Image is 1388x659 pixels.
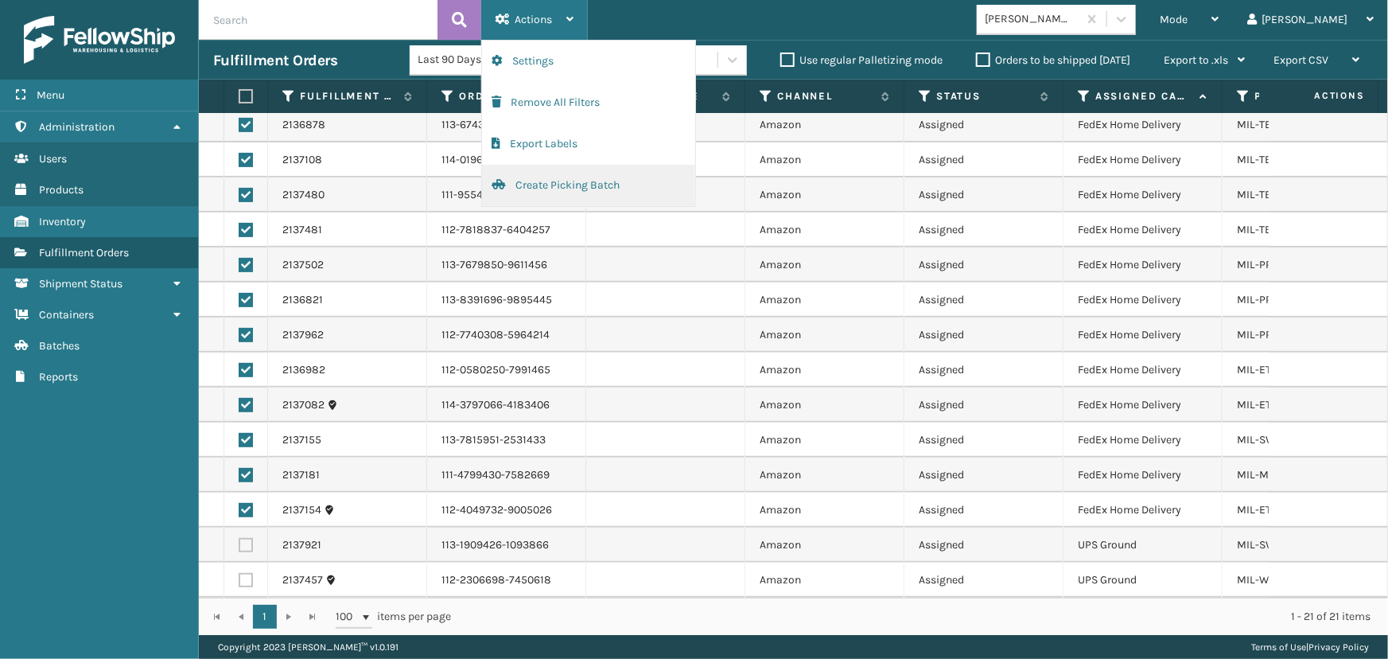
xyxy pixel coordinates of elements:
td: Amazon [745,353,904,388]
td: Amazon [745,458,904,493]
button: Settings [482,41,695,82]
label: Use regular Palletizing mode [780,53,943,67]
td: Assigned [904,458,1063,493]
a: Privacy Policy [1308,641,1369,653]
a: 2136821 [282,292,323,308]
a: MIL-TBLE-A [1237,118,1294,131]
td: 113-1909426-1093866 [427,528,586,563]
a: 2137962 [282,327,324,343]
td: FedEx Home Delivery [1063,458,1223,493]
a: MIL-SWM167-A [1237,538,1312,552]
a: 2137082 [282,397,325,413]
div: Last 90 Days [418,52,541,68]
td: Assigned [904,388,1063,423]
td: Assigned [904,283,1063,318]
td: Amazon [745,142,904,177]
a: 2137154 [282,502,321,518]
button: Create Picking Batch [482,165,695,206]
td: FedEx Home Delivery [1063,142,1223,177]
td: 111-4799430-7582669 [427,458,586,493]
span: Batches [39,339,80,353]
a: MIL-PPSNGRN-1 [1237,293,1316,306]
td: Amazon [745,493,904,528]
td: Amazon [745,423,904,458]
button: Remove All Filters [482,82,695,123]
td: Amazon [745,177,904,213]
a: MIL-SWM223-A [1237,433,1315,446]
h3: Fulfillment Orders [213,51,337,70]
td: Assigned [904,107,1063,142]
td: 113-7679850-9611456 [427,248,586,283]
td: 114-0196635-9331452 [427,142,586,177]
span: 100 [336,609,360,625]
span: Products [39,183,84,197]
td: Amazon [745,528,904,563]
td: 111-9554168-6137854 [427,177,586,213]
td: Amazon [745,318,904,353]
td: Assigned [904,248,1063,283]
td: Assigned [904,213,1063,248]
div: [PERSON_NAME] Brands [985,11,1079,28]
button: Export Labels [482,123,695,165]
td: 112-4049732-9005026 [427,493,586,528]
a: Terms of Use [1251,641,1306,653]
td: 113-7815951-2531433 [427,423,586,458]
td: Assigned [904,353,1063,388]
td: Assigned [904,493,1063,528]
a: MIL-PPSNGRN-1 [1237,328,1316,341]
td: 112-7818837-6404257 [427,213,586,248]
td: Assigned [904,528,1063,563]
label: Product SKU [1254,89,1351,103]
span: Mode [1160,13,1188,26]
a: MIL-MT-5-C-2PK [1237,468,1320,482]
a: MIL-TBLE-A [1237,153,1294,166]
span: Administration [39,120,115,134]
a: 2137502 [282,257,324,273]
td: FedEx Home Delivery [1063,107,1223,142]
a: 2136982 [282,362,325,378]
td: Assigned [904,177,1063,213]
td: FedEx Home Delivery [1063,283,1223,318]
a: MIL-PPSNGRY-A [1237,258,1317,271]
a: 1 [253,605,277,629]
td: FedEx Home Delivery [1063,248,1223,283]
span: Export CSV [1273,53,1328,67]
label: Assigned Carrier Service [1095,89,1192,103]
td: FedEx Home Delivery [1063,493,1223,528]
td: 113-8391696-9895445 [427,283,586,318]
td: 114-3797066-4183406 [427,388,586,423]
span: Actions [515,13,552,26]
td: Amazon [745,563,904,598]
img: logo [24,16,175,64]
a: 2137181 [282,467,320,483]
td: 112-0580250-7991465 [427,353,586,388]
td: Amazon [745,107,904,142]
span: Users [39,152,67,166]
td: FedEx Home Delivery [1063,423,1223,458]
td: FedEx Home Delivery [1063,388,1223,423]
span: Inventory [39,215,86,228]
a: MIL-ETP-16-A [1237,363,1302,376]
a: 2137481 [282,222,322,238]
a: 2137155 [282,432,321,448]
label: Order Number [459,89,555,103]
span: items per page [336,605,452,629]
td: 112-2306698-7450618 [427,563,586,598]
a: MIL-ETP-16-A [1237,503,1302,517]
span: Fulfillment Orders [39,246,129,259]
a: 2137480 [282,187,325,203]
td: FedEx Home Delivery [1063,177,1223,213]
a: 2137457 [282,572,323,588]
td: 113-6743481-9607429 [427,107,586,142]
a: 2137108 [282,152,322,168]
td: FedEx Home Delivery [1063,318,1223,353]
td: UPS Ground [1063,563,1223,598]
span: Menu [37,88,64,102]
a: MIL-ETP-16-A [1237,398,1302,411]
td: Amazon [745,213,904,248]
td: Assigned [904,318,1063,353]
td: FedEx Home Delivery [1063,213,1223,248]
label: Orders to be shipped [DATE] [976,53,1130,67]
a: MIL-WDGPLW-A [1237,573,1316,587]
td: UPS Ground [1063,528,1223,563]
